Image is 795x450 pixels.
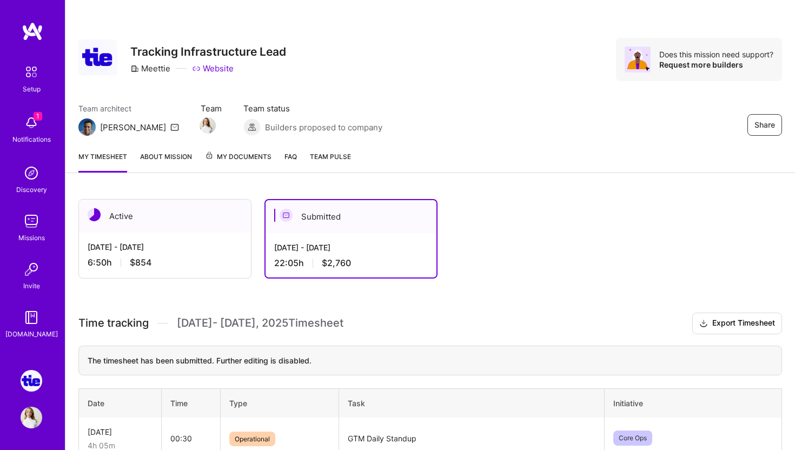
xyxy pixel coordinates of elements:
div: Invite [23,280,40,292]
a: Team Pulse [310,151,351,173]
span: 1 [34,112,42,121]
a: My Documents [205,151,271,173]
img: Company Logo [78,39,117,75]
a: FAQ [284,151,297,173]
span: Team architect [78,103,179,114]
span: Share [754,120,775,130]
span: Time tracking [78,316,149,330]
div: [DATE] [88,426,153,438]
img: bell [21,112,42,134]
th: Type [221,388,339,418]
img: Builders proposed to company [243,118,261,136]
button: Share [747,114,782,136]
i: icon Download [699,318,708,329]
th: Time [161,388,220,418]
img: setup [20,61,43,83]
span: Builders proposed to company [265,122,382,133]
div: [DOMAIN_NAME] [5,328,58,340]
img: Team Architect [78,118,96,136]
div: Active [79,200,251,233]
a: Website [192,63,234,74]
div: Discovery [16,184,47,195]
div: 22:05 h [274,257,428,269]
div: [PERSON_NAME] [100,122,166,133]
div: Request more builders [659,59,773,70]
a: Team Member Avatar [201,116,215,135]
img: discovery [21,162,42,184]
th: Task [339,388,605,418]
img: Team Member Avatar [200,117,216,134]
div: Missions [18,232,45,243]
span: My Documents [205,151,271,163]
img: guide book [21,307,42,328]
span: $854 [130,257,151,268]
div: [DATE] - [DATE] [88,241,242,253]
img: Submitted [280,209,293,222]
i: icon Mail [170,123,179,131]
div: Meettie [130,63,170,74]
img: teamwork [21,210,42,232]
span: [DATE] - [DATE] , 2025 Timesheet [177,316,343,330]
th: Initiative [605,388,782,418]
a: User Avatar [18,407,45,428]
img: User Avatar [21,407,42,428]
div: Notifications [12,134,51,145]
span: Operational [229,432,275,446]
span: Core Ops [613,431,652,446]
div: Does this mission need support? [659,49,773,59]
h3: Tracking Infrastructure Lead [130,45,286,58]
i: icon CompanyGray [130,64,139,73]
div: 6:50 h [88,257,242,268]
img: logo [22,22,43,41]
div: Submitted [266,200,436,233]
span: Team Pulse [310,153,351,161]
img: Active [88,208,101,221]
a: Meettie: Tracking Infrastructure Lead [18,370,45,392]
span: Team [201,103,222,114]
img: Avatar [625,47,651,72]
th: Date [79,388,162,418]
div: [DATE] - [DATE] [274,242,428,253]
a: My timesheet [78,151,127,173]
a: About Mission [140,151,192,173]
img: Invite [21,259,42,280]
span: $2,760 [322,257,351,269]
div: The timesheet has been submitted. Further editing is disabled. [78,346,782,375]
div: Setup [23,83,41,95]
img: Meettie: Tracking Infrastructure Lead [21,370,42,392]
span: Team status [243,103,382,114]
button: Export Timesheet [692,313,782,334]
